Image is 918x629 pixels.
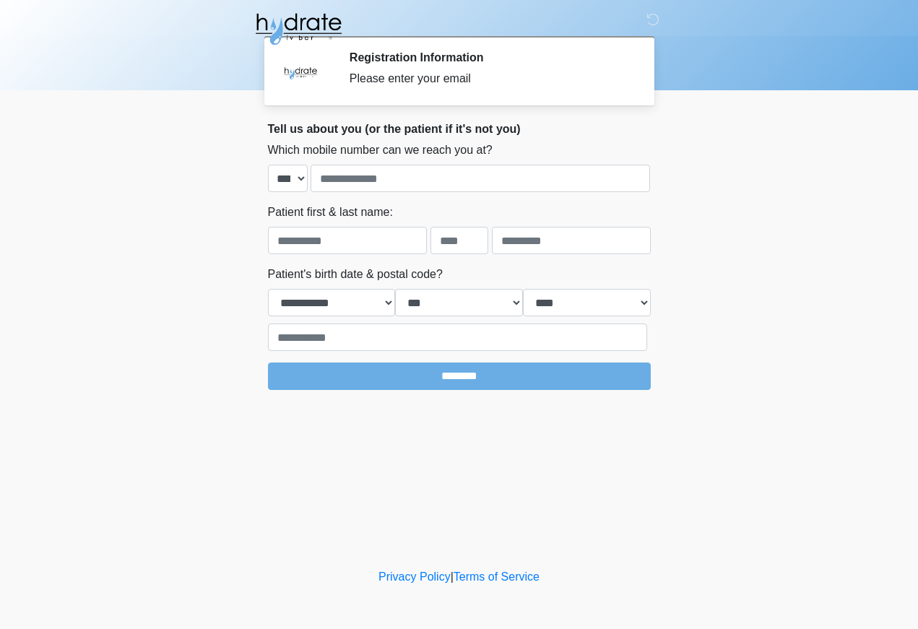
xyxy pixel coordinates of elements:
[350,70,629,87] div: Please enter your email
[279,51,322,94] img: Agent Avatar
[268,142,493,159] label: Which mobile number can we reach you at?
[378,571,451,583] a: Privacy Policy
[254,11,343,47] img: Hydrate IV Bar - Fort Collins Logo
[268,122,651,136] h2: Tell us about you (or the patient if it's not you)
[268,266,443,283] label: Patient's birth date & postal code?
[454,571,540,583] a: Terms of Service
[268,204,393,221] label: Patient first & last name:
[451,571,454,583] a: |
